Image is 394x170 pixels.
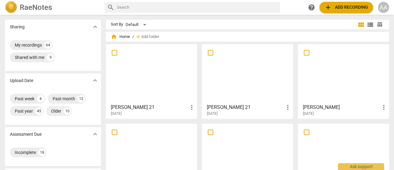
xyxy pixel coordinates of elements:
h3: Jenny-Karin [303,104,380,111]
button: AA [378,2,389,13]
div: My recordings [15,42,42,48]
div: 9 [47,54,54,61]
span: Add recording [324,4,368,11]
p: Sharing [10,24,25,30]
div: Past month [53,96,75,102]
h3: Victor 21 [111,104,188,111]
span: more_vert [284,104,291,111]
button: Show more [90,22,100,31]
span: expand_more [91,131,99,138]
span: [DATE] [207,111,218,116]
div: Incomplete [15,149,36,155]
div: 12 [78,95,85,102]
span: more_vert [380,104,388,111]
div: Default [126,20,148,30]
span: [DATE] [303,111,314,116]
div: Past year [15,108,33,114]
span: / [132,35,134,39]
button: List view [366,20,375,29]
div: Past week [15,96,34,102]
div: Shared with me [15,54,44,60]
a: [PERSON_NAME][DATE] [300,46,387,116]
span: search [107,4,115,11]
div: Ask support [338,163,384,170]
button: Show more [90,76,100,85]
span: add [135,34,141,40]
div: 10 [64,107,71,115]
span: more_vert [188,104,195,111]
button: Tile view [356,20,366,29]
p: Upload Date [10,77,33,84]
span: view_module [357,21,365,28]
span: Add folder [141,35,159,39]
span: table_chart [377,22,383,27]
img: Logo [5,1,17,14]
div: 18 [38,149,46,156]
a: Help [306,2,317,13]
h2: RaeNotes [20,3,52,12]
div: 64 [44,41,52,49]
span: view_list [367,21,374,28]
h3: Victor 21 [207,104,284,111]
span: expand_more [91,77,99,84]
div: 45 [35,107,43,115]
a: [PERSON_NAME] 21[DATE] [204,46,291,116]
button: Show more [90,130,100,139]
span: [DATE] [111,111,122,116]
div: 6 [37,95,44,102]
button: Table view [375,20,384,29]
p: Assessment Due [10,131,42,138]
div: Older [51,108,61,114]
span: help [308,4,315,11]
span: Home [111,34,130,40]
a: [PERSON_NAME] 21[DATE] [108,46,195,116]
input: Search [117,2,278,12]
span: add [324,4,332,11]
div: Sort By [111,22,123,27]
span: expand_more [91,23,99,31]
span: home [111,34,117,40]
a: LogoRaeNotes [5,1,100,14]
button: Upload [320,2,373,13]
